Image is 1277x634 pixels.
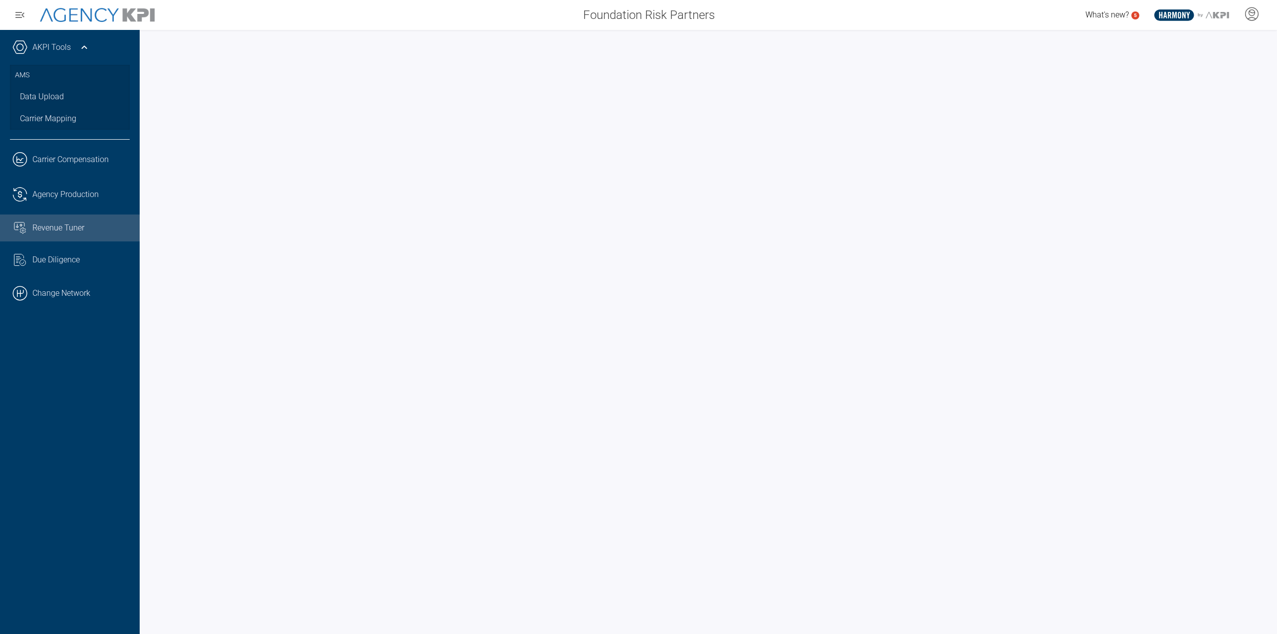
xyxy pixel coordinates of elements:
[32,41,71,53] a: AKPI Tools
[15,65,125,86] h3: AMS
[32,254,80,266] span: Due Diligence
[583,6,715,24] span: Foundation Risk Partners
[32,222,84,234] span: Revenue Tuner
[1131,11,1139,19] a: 5
[10,108,130,130] a: Carrier Mapping
[32,189,99,201] span: Agency Production
[1134,12,1137,18] text: 5
[40,8,155,22] img: AgencyKPI
[1085,10,1129,19] span: What's new?
[10,86,130,108] a: Data Upload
